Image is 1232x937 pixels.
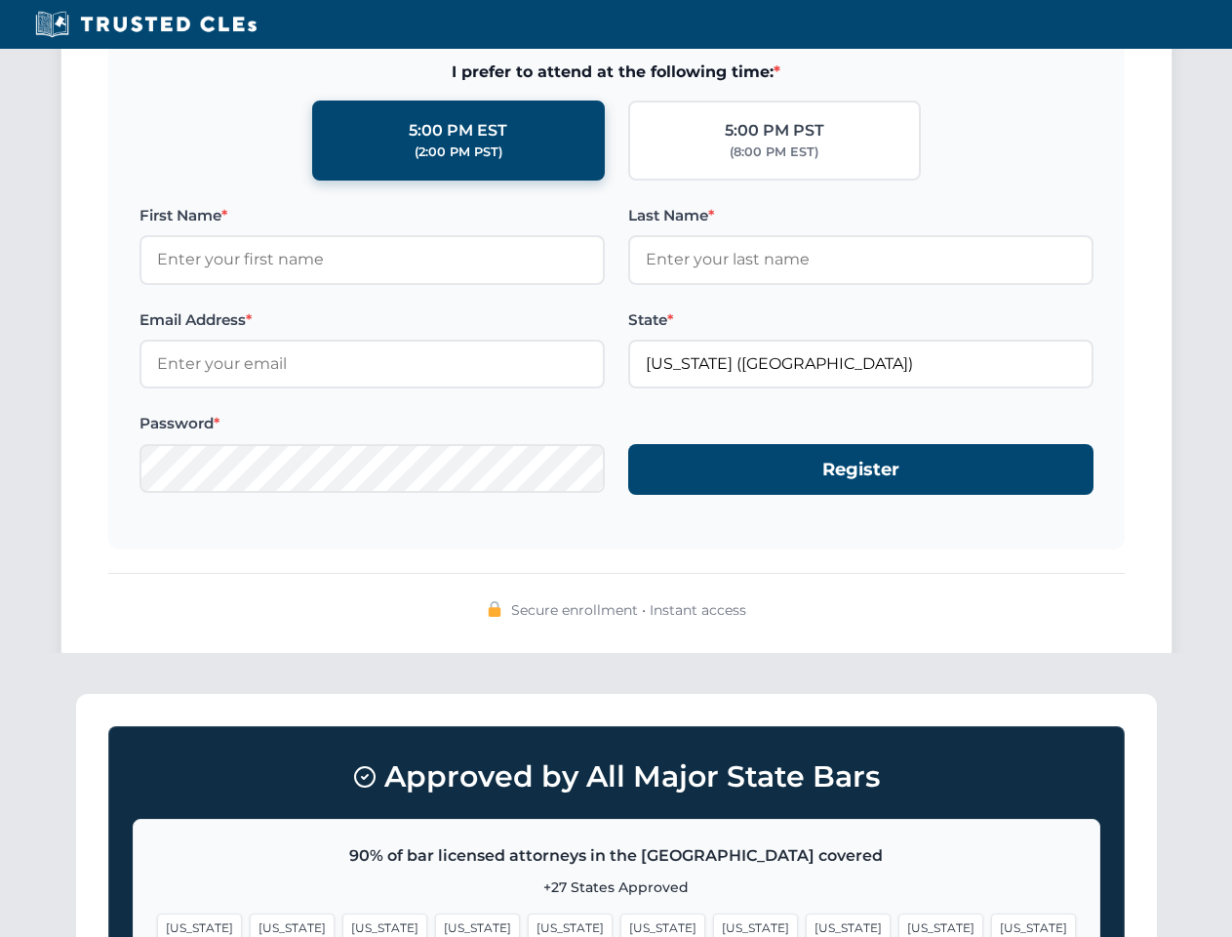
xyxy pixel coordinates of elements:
[139,308,605,332] label: Email Address
[628,204,1093,227] label: Last Name
[628,444,1093,496] button: Register
[725,118,824,143] div: 5:00 PM PST
[628,340,1093,388] input: Arizona (AZ)
[157,876,1076,898] p: +27 States Approved
[487,601,502,617] img: 🔒
[139,60,1093,85] span: I prefer to attend at the following time:
[29,10,262,39] img: Trusted CLEs
[157,843,1076,869] p: 90% of bar licensed attorneys in the [GEOGRAPHIC_DATA] covered
[409,118,507,143] div: 5:00 PM EST
[139,340,605,388] input: Enter your email
[133,751,1100,803] h3: Approved by All Major State Bars
[415,143,502,162] div: (2:00 PM PST)
[628,308,1093,332] label: State
[628,235,1093,284] input: Enter your last name
[139,235,605,284] input: Enter your first name
[139,412,605,435] label: Password
[139,204,605,227] label: First Name
[511,599,746,621] span: Secure enrollment • Instant access
[730,143,818,162] div: (8:00 PM EST)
